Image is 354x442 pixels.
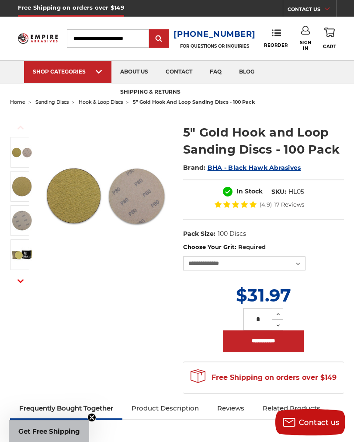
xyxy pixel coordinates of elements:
a: hook & loop discs [79,99,123,105]
dt: SKU: [271,187,286,196]
a: Cart [323,26,336,51]
img: Empire Abrasives [18,31,58,46]
label: Choose Your Grit: [183,243,344,252]
a: CONTACT US [288,4,336,17]
a: about us [111,61,157,83]
div: SHOP CATEGORIES [33,68,103,75]
a: sanding discs [35,99,69,105]
span: $31.97 [236,284,291,306]
span: Cart [323,44,336,49]
input: Submit [150,30,168,48]
span: 5" gold hook and loop sanding discs - 100 pack [133,99,255,105]
span: Brand: [183,164,206,172]
a: blog [230,61,263,83]
a: shipping & returns [111,81,189,104]
a: contact [157,61,201,83]
span: Contact us [299,418,340,427]
span: Get Free Shipping [18,427,80,435]
a: Product Description [122,399,208,418]
a: home [10,99,25,105]
span: Free Shipping on orders over $149 [191,369,337,386]
button: Contact us [275,409,345,435]
a: Reorder [264,29,288,48]
a: Frequently Bought Together [10,399,122,418]
dd: HL05 [288,187,304,196]
span: (4.9) [260,202,272,207]
dt: Pack Size: [183,229,215,239]
img: gold hook & loop sanding disc stack [40,129,171,260]
small: Required [238,243,266,250]
a: BHA - Black Hawk Abrasives [208,164,301,172]
dd: 100 Discs [218,229,246,239]
span: 17 Reviews [274,202,304,207]
span: Reorder [264,42,288,48]
span: Sign In [300,40,312,51]
button: Next [10,272,31,291]
a: [PHONE_NUMBER] [174,28,255,41]
a: faq [201,61,230,83]
div: Get Free ShippingClose teaser [9,420,89,442]
img: gold hook & loop sanding disc stack [11,141,33,163]
span: In Stock [236,187,263,195]
img: velcro backed 5" sanding disc [11,210,33,232]
img: 5" inch hook & loop disc [11,175,33,197]
p: FOR QUESTIONS OR INQUIRIES [174,43,255,49]
a: Related Products [253,399,330,418]
h1: 5" Gold Hook and Loop Sanding Discs - 100 Pack [183,124,344,158]
button: Previous [10,118,31,137]
button: Close teaser [87,413,96,422]
img: BHA 5 inch gold hook and loop sanding disc pack [11,244,33,266]
a: Reviews [208,399,253,418]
